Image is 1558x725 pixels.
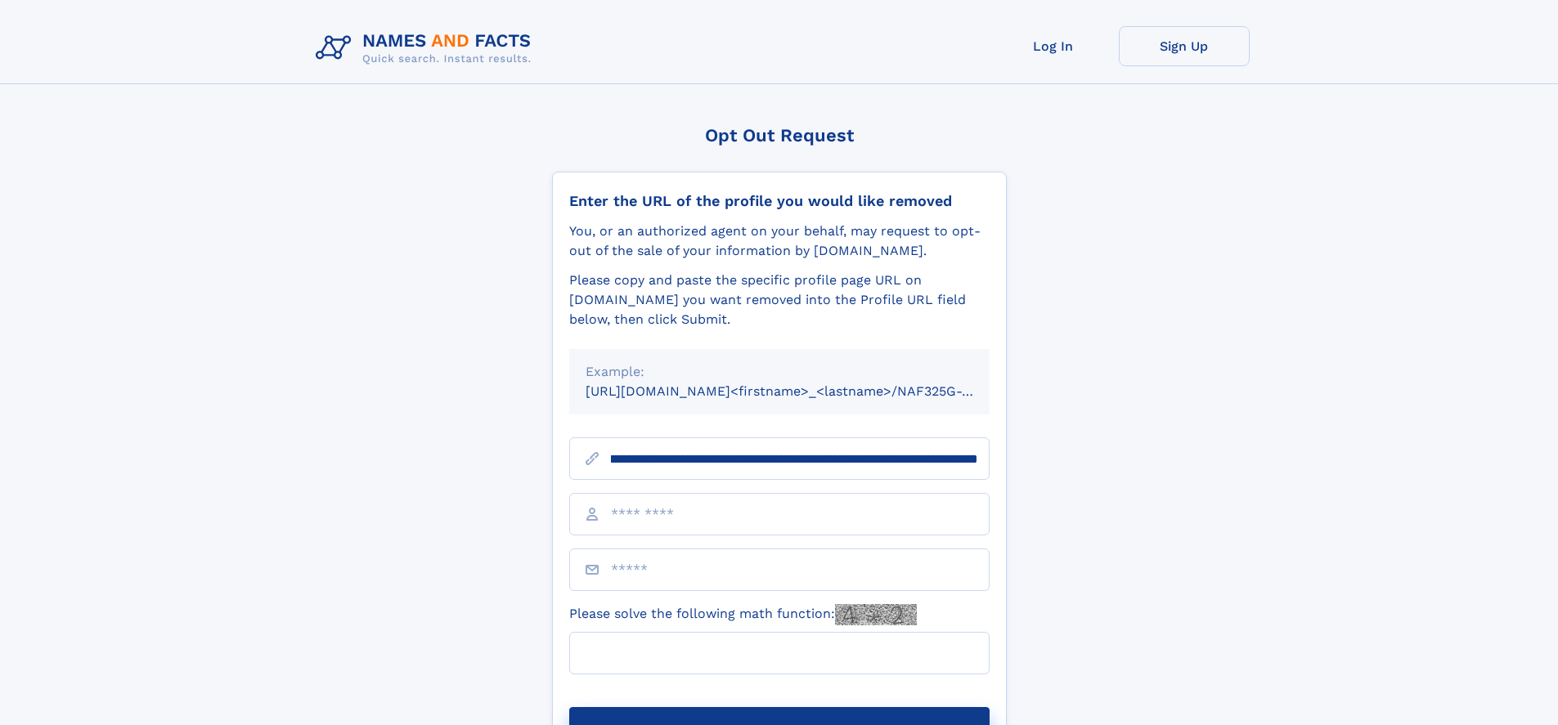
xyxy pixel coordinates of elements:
[988,26,1119,66] a: Log In
[569,222,990,261] div: You, or an authorized agent on your behalf, may request to opt-out of the sale of your informatio...
[586,362,973,382] div: Example:
[1119,26,1250,66] a: Sign Up
[569,604,917,625] label: Please solve the following math function:
[569,271,990,329] div: Please copy and paste the specific profile page URL on [DOMAIN_NAME] you want removed into the Pr...
[552,125,1007,145] div: Opt Out Request
[309,26,545,70] img: Logo Names and Facts
[569,192,990,210] div: Enter the URL of the profile you would like removed
[586,383,1021,399] small: [URL][DOMAIN_NAME]<firstname>_<lastname>/NAF325G-xxxxxxxx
